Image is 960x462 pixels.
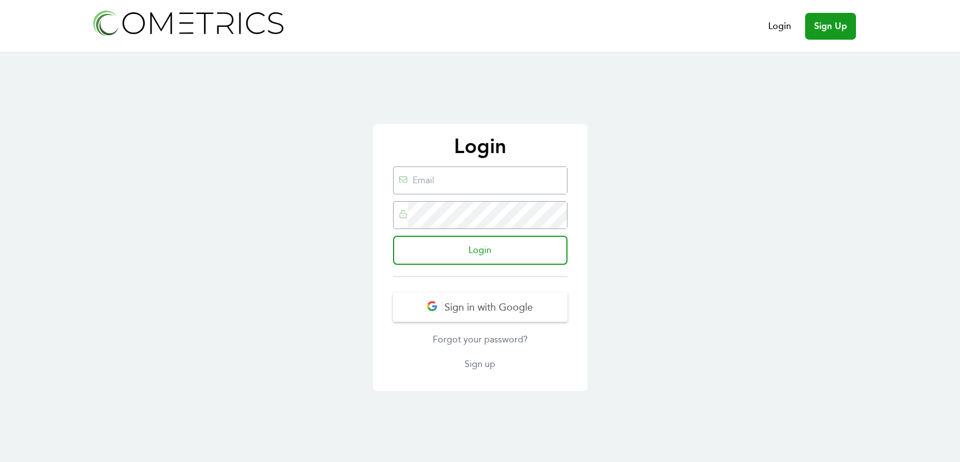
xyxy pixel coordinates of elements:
a: Forgot your password? [393,333,568,346]
a: Sign up [393,358,568,371]
img: Cometrics logo [90,7,286,39]
button: Sign in with Google [393,293,568,322]
input: Email [408,167,566,194]
a: Login [768,20,791,33]
p: Login [384,135,576,158]
input: Login [393,236,568,265]
a: Sign Up [805,13,856,40]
